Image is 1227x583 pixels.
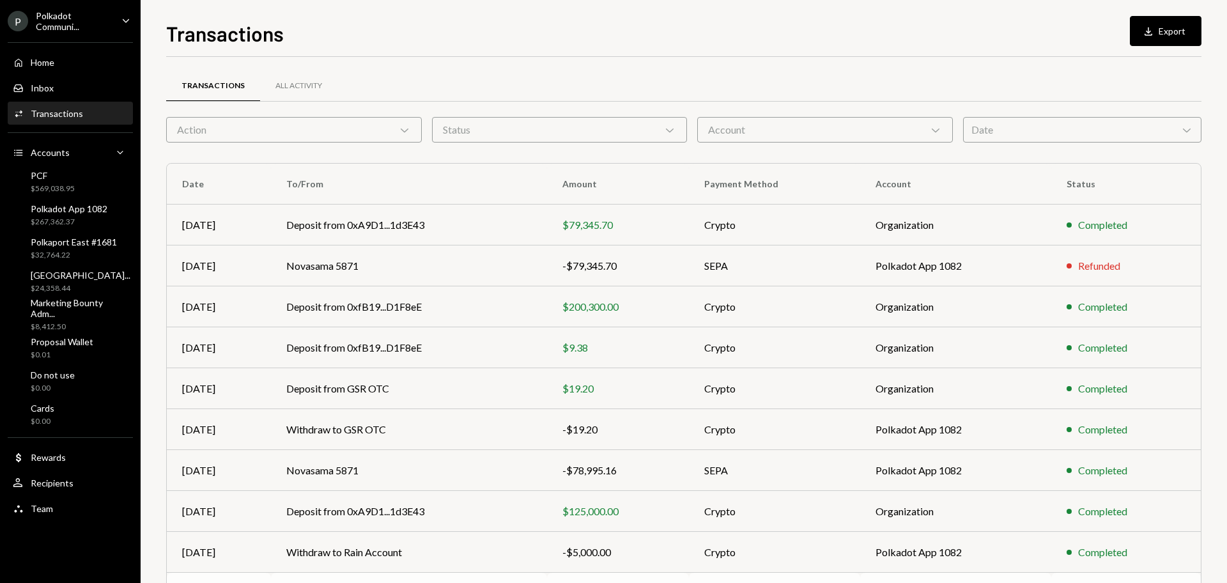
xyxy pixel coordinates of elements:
[182,422,256,437] div: [DATE]
[860,205,1051,245] td: Organization
[1078,217,1127,233] div: Completed
[689,450,860,491] td: SEPA
[1078,381,1127,396] div: Completed
[1078,422,1127,437] div: Completed
[181,81,245,91] div: Transactions
[8,102,133,125] a: Transactions
[31,416,54,427] div: $0.00
[1078,299,1127,315] div: Completed
[31,478,73,488] div: Recipients
[689,164,860,205] th: Payment Method
[562,381,674,396] div: $19.20
[271,205,546,245] td: Deposit from 0xA9D1...1d3E43
[31,297,128,319] div: Marketing Bounty Adm...
[31,237,117,247] div: Polkaport East #1681
[271,164,546,205] th: To/From
[1078,545,1127,560] div: Completed
[8,399,133,430] a: Cards$0.00
[860,491,1051,532] td: Organization
[31,503,53,514] div: Team
[8,446,133,469] a: Rewards
[31,170,75,181] div: PCF
[562,504,674,519] div: $125,000.00
[31,350,93,361] div: $0.01
[271,491,546,532] td: Deposit from 0xA9D1...1d3E43
[860,368,1051,409] td: Organization
[271,245,546,286] td: Novasama 5871
[182,340,256,355] div: [DATE]
[547,164,689,205] th: Amount
[31,452,66,463] div: Rewards
[860,286,1051,327] td: Organization
[8,166,133,197] a: PCF$569,038.95
[31,403,54,414] div: Cards
[31,336,93,347] div: Proposal Wallet
[689,532,860,573] td: Crypto
[31,270,130,281] div: [GEOGRAPHIC_DATA]...
[271,409,546,450] td: Withdraw to GSR OTC
[31,82,54,93] div: Inbox
[562,545,674,560] div: -$5,000.00
[31,383,75,394] div: $0.00
[562,422,674,437] div: -$19.20
[166,117,422,143] div: Action
[8,299,133,330] a: Marketing Bounty Adm...$8,412.50
[8,471,133,494] a: Recipients
[31,147,70,158] div: Accounts
[1051,164,1201,205] th: Status
[36,10,111,32] div: Polkadot Communi...
[860,245,1051,286] td: Polkadot App 1082
[1130,16,1201,46] button: Export
[562,463,674,478] div: -$78,995.16
[182,299,256,315] div: [DATE]
[271,368,546,409] td: Deposit from GSR OTC
[271,327,546,368] td: Deposit from 0xfB19...D1F8eE
[689,409,860,450] td: Crypto
[689,286,860,327] td: Crypto
[166,70,260,102] a: Transactions
[963,117,1201,143] div: Date
[8,141,133,164] a: Accounts
[31,369,75,380] div: Do not use
[8,199,133,230] a: Polkadot App 1082$267,362.37
[271,532,546,573] td: Withdraw to Rain Account
[8,366,133,396] a: Do not use$0.00
[860,450,1051,491] td: Polkadot App 1082
[689,491,860,532] td: Crypto
[166,20,284,46] h1: Transactions
[182,258,256,274] div: [DATE]
[275,81,322,91] div: All Activity
[860,532,1051,573] td: Polkadot App 1082
[271,286,546,327] td: Deposit from 0xfB19...D1F8eE
[31,57,54,68] div: Home
[182,463,256,478] div: [DATE]
[562,299,674,315] div: $200,300.00
[562,340,674,355] div: $9.38
[8,332,133,363] a: Proposal Wallet$0.01
[31,250,117,261] div: $32,764.22
[182,545,256,560] div: [DATE]
[31,283,130,294] div: $24,358.44
[1078,340,1127,355] div: Completed
[1078,258,1120,274] div: Refunded
[1078,463,1127,478] div: Completed
[8,11,28,31] div: P
[8,266,135,297] a: [GEOGRAPHIC_DATA]...$24,358.44
[260,70,337,102] a: All Activity
[860,409,1051,450] td: Polkadot App 1082
[1078,504,1127,519] div: Completed
[432,117,688,143] div: Status
[562,258,674,274] div: -$79,345.70
[697,117,953,143] div: Account
[689,205,860,245] td: Crypto
[689,245,860,286] td: SEPA
[8,51,133,74] a: Home
[8,76,133,99] a: Inbox
[31,217,107,228] div: $267,362.37
[182,381,256,396] div: [DATE]
[167,164,271,205] th: Date
[8,497,133,520] a: Team
[31,322,128,332] div: $8,412.50
[31,108,83,119] div: Transactions
[8,233,133,263] a: Polkaport East #1681$32,764.22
